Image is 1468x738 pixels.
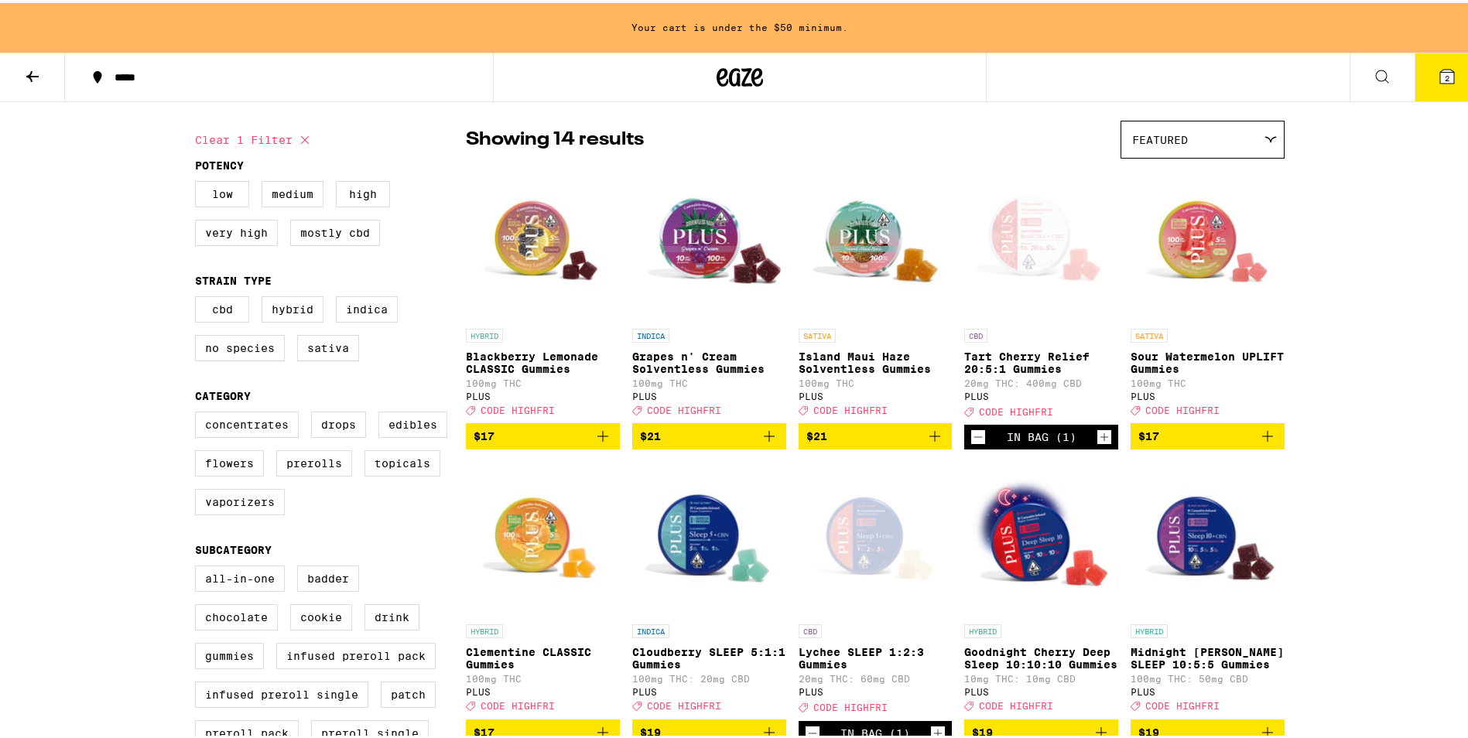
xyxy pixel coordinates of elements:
[1131,347,1285,372] p: Sour Watermelon UPLIFT Gummies
[195,447,264,473] label: Flowers
[632,326,669,340] p: INDICA
[1131,671,1285,681] p: 100mg THC: 50mg CBD
[297,332,359,358] label: Sativa
[195,541,272,553] legend: Subcategory
[1007,428,1076,440] div: In Bag (1)
[632,347,786,372] p: Grapes n' Cream Solventless Gummies
[1132,131,1188,143] span: Featured
[290,601,352,627] label: Cookie
[964,388,1118,398] div: PLUS
[964,684,1118,694] div: PLUS
[195,293,249,319] label: CBD
[632,671,786,681] p: 100mg THC: 20mg CBD
[979,699,1053,709] span: CODE HIGHFRI
[632,163,786,420] a: Open page for Grapes n' Cream Solventless Gummies from PLUS
[799,163,953,318] img: PLUS - Island Maui Haze Solventless Gummies
[813,402,888,412] span: CODE HIGHFRI
[262,178,323,204] label: Medium
[364,447,440,473] label: Topicals
[1145,402,1220,412] span: CODE HIGHFRI
[466,684,620,694] div: PLUS
[1131,388,1285,398] div: PLUS
[799,326,836,340] p: SATIVA
[806,427,827,439] span: $21
[381,678,436,705] label: Patch
[195,156,244,169] legend: Potency
[1145,699,1220,709] span: CODE HIGHFRI
[195,217,278,243] label: Very High
[1131,163,1285,318] img: PLUS - Sour Watermelon UPLIFT Gummies
[364,601,419,627] label: Drink
[647,699,721,709] span: CODE HIGHFRI
[466,163,620,318] img: PLUS - Blackberry Lemonade CLASSIC Gummies
[195,601,278,627] label: Chocolate
[1131,326,1168,340] p: SATIVA
[972,723,993,736] span: $19
[1131,375,1285,385] p: 100mg THC
[799,459,953,717] a: Open page for Lychee SLEEP 1:2:3 Gummies from PLUS
[799,163,953,420] a: Open page for Island Maui Haze Solventless Gummies from PLUS
[799,643,953,668] p: Lychee SLEEP 1:2:3 Gummies
[632,459,786,716] a: Open page for Cloudberry SLEEP 5:1:1 Gummies from PLUS
[1097,426,1112,442] button: Increment
[964,347,1118,372] p: Tart Cherry Relief 20:5:1 Gummies
[262,293,323,319] label: Hybrid
[964,621,1001,635] p: HYBRID
[290,217,380,243] label: Mostly CBD
[930,723,946,738] button: Increment
[1131,684,1285,694] div: PLUS
[466,671,620,681] p: 100mg THC
[964,671,1118,681] p: 10mg THC: 10mg CBD
[195,118,314,156] button: Clear 1 filter
[1138,723,1159,736] span: $19
[964,643,1118,668] p: Goodnight Cherry Deep Sleep 10:10:10 Gummies
[1131,163,1285,420] a: Open page for Sour Watermelon UPLIFT Gummies from PLUS
[799,684,953,694] div: PLUS
[297,562,359,589] label: Badder
[466,643,620,668] p: Clementine CLASSIC Gummies
[1131,643,1285,668] p: Midnight [PERSON_NAME] SLEEP 10:5:5 Gummies
[195,562,285,589] label: All-In-One
[276,447,352,473] label: Prerolls
[195,640,264,666] label: Gummies
[964,375,1118,385] p: 20mg THC: 400mg CBD
[813,700,888,710] span: CODE HIGHFRI
[964,163,1118,422] a: Open page for Tart Cherry Relief 20:5:1 Gummies from PLUS
[632,420,786,446] button: Add to bag
[195,272,272,284] legend: Strain Type
[799,671,953,681] p: 20mg THC: 60mg CBD
[466,459,620,613] img: PLUS - Clementine CLASSIC Gummies
[632,643,786,668] p: Cloudberry SLEEP 5:1:1 Gummies
[799,375,953,385] p: 100mg THC
[481,699,555,709] span: CODE HIGHFRI
[195,332,285,358] label: No Species
[632,388,786,398] div: PLUS
[336,178,390,204] label: High
[466,347,620,372] p: Blackberry Lemonade CLASSIC Gummies
[195,408,299,435] label: Concentrates
[336,293,398,319] label: Indica
[474,427,494,439] span: $17
[799,621,822,635] p: CBD
[799,347,953,372] p: Island Maui Haze Solventless Gummies
[466,124,644,150] p: Showing 14 results
[466,375,620,385] p: 100mg THC
[799,388,953,398] div: PLUS
[840,724,910,736] div: In Bag (1)
[632,459,786,613] img: PLUS - Cloudberry SLEEP 5:1:1 Gummies
[195,678,368,705] label: Infused Preroll Single
[378,408,447,435] label: Edibles
[1131,621,1168,635] p: HYBRID
[1131,459,1285,613] img: PLUS - Midnight Berry SLEEP 10:5:5 Gummies
[970,426,986,442] button: Decrement
[964,326,987,340] p: CBD
[1131,459,1285,716] a: Open page for Midnight Berry SLEEP 10:5:5 Gummies from PLUS
[195,178,249,204] label: Low
[632,375,786,385] p: 100mg THC
[805,723,820,738] button: Decrement
[466,388,620,398] div: PLUS
[632,163,786,318] img: PLUS - Grapes n' Cream Solventless Gummies
[632,684,786,694] div: PLUS
[466,326,503,340] p: HYBRID
[1138,427,1159,439] span: $17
